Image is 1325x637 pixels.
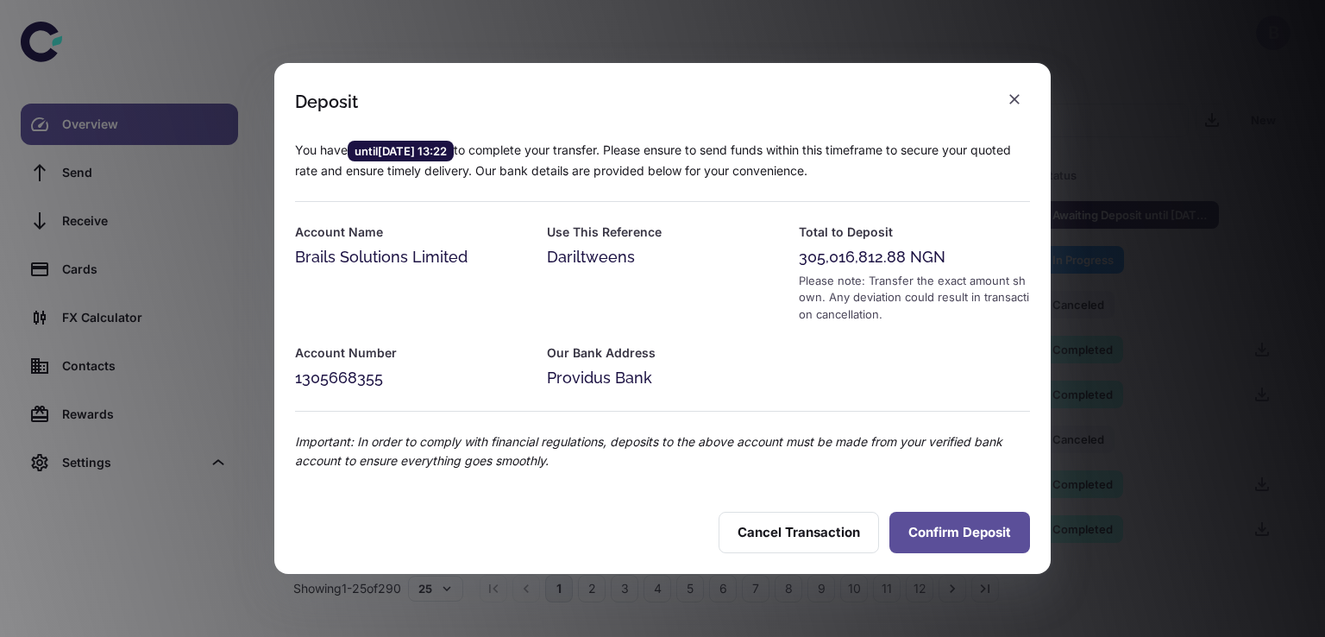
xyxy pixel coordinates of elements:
[295,245,526,269] div: Brails Solutions Limited
[295,223,526,242] h6: Account Name
[295,91,358,112] div: Deposit
[547,223,778,242] h6: Use This Reference
[889,512,1030,553] button: Confirm Deposit
[547,366,778,390] div: Providus Bank
[295,366,526,390] div: 1305668355
[799,223,1030,242] h6: Total to Deposit
[799,245,1030,269] div: 305,016,812.88 NGN
[799,273,1030,324] div: Please note: Transfer the exact amount shown. Any deviation could result in transaction cancellat...
[295,344,526,363] h6: Account Number
[547,245,778,269] div: Dariltweens
[348,142,454,160] span: until [DATE] 13:22
[295,432,1030,470] p: Important: In order to comply with financial regulations, deposits to the above account must be m...
[719,512,879,553] button: Cancel Transaction
[295,141,1030,180] p: You have to complete your transfer. Please ensure to send funds within this timeframe to secure y...
[547,344,778,363] h6: Our Bank Address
